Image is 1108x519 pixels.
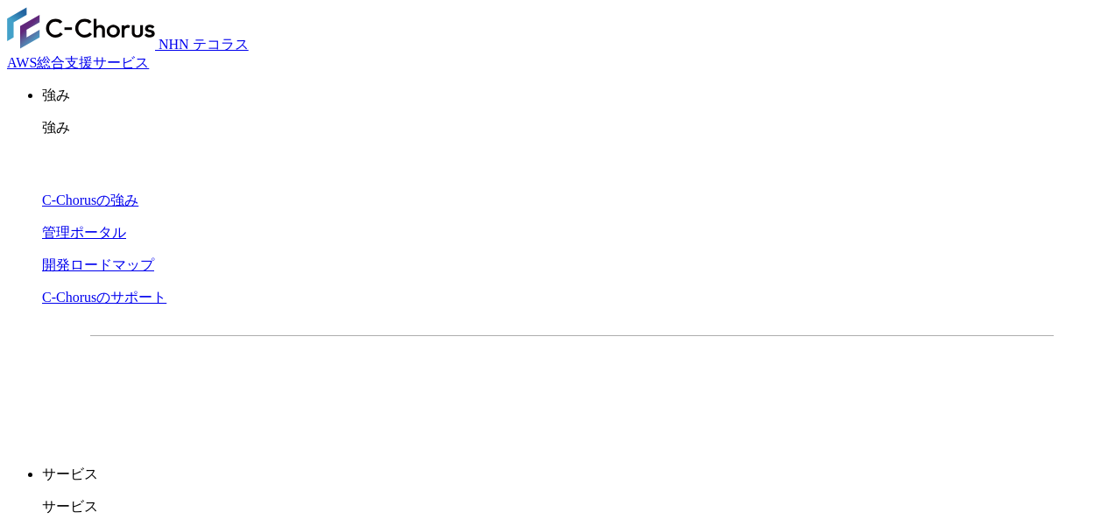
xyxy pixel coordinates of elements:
[42,257,154,272] a: 開発ロードマップ
[7,37,249,70] a: AWS総合支援サービス C-Chorus NHN テコラスAWS総合支援サービス
[834,382,848,389] img: 矢印
[534,382,548,389] img: 矢印
[42,290,166,305] a: C-Chorusのサポート
[42,498,1101,516] p: サービス
[42,225,126,240] a: 管理ポータル
[42,119,1101,137] p: 強み
[42,466,1101,484] p: サービス
[581,364,863,408] a: まずは相談する
[42,87,1101,105] p: 強み
[7,7,155,49] img: AWS総合支援サービス C-Chorus
[281,364,563,408] a: 資料を請求する
[42,193,138,207] a: C-Chorusの強み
